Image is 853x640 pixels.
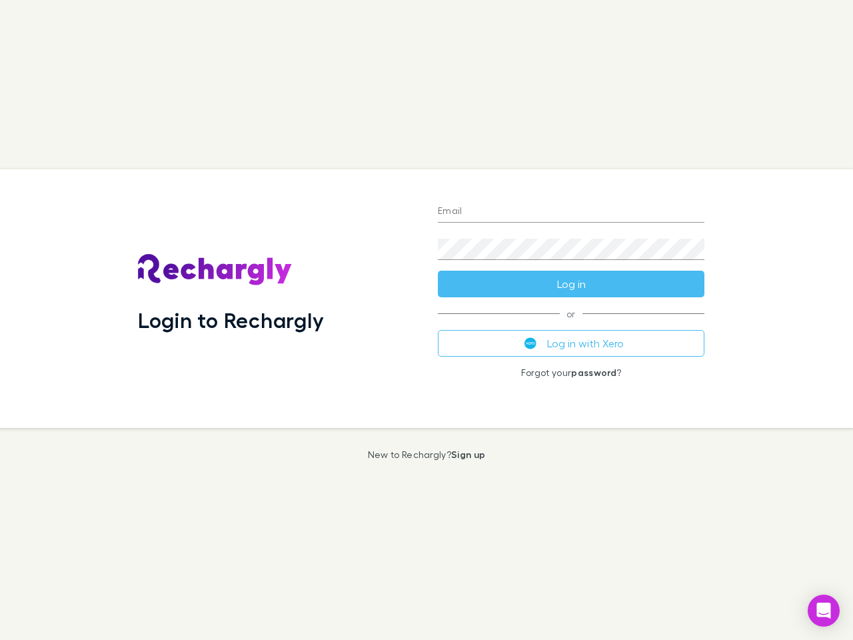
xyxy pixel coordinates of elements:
p: Forgot your ? [438,367,704,378]
img: Rechargly's Logo [138,254,293,286]
a: Sign up [451,449,485,460]
a: password [571,367,616,378]
span: or [438,313,704,314]
h1: Login to Rechargly [138,307,324,333]
div: Open Intercom Messenger [808,595,840,627]
img: Xero's logo [524,337,536,349]
p: New to Rechargly? [368,449,486,460]
button: Log in [438,271,704,297]
button: Log in with Xero [438,330,704,357]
